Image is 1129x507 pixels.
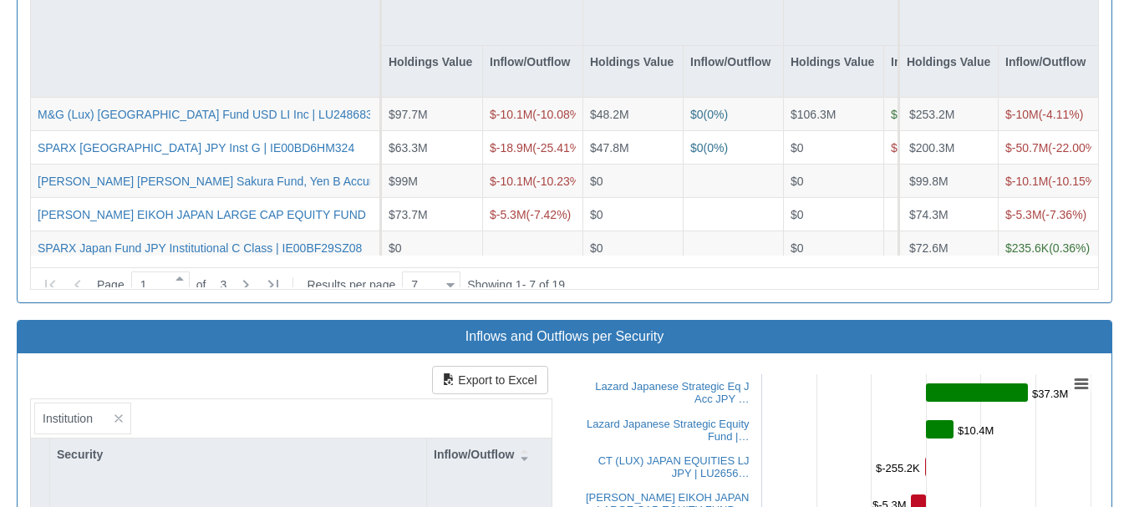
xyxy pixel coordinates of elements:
[97,276,125,293] span: Page
[206,276,226,293] span: 3
[598,454,750,479] a: CT (LUX) JAPAN EQUITIES LJ JPY | LU2656…
[791,140,804,154] span: $0
[590,108,629,121] span: $48.2M
[791,174,804,187] span: $0
[909,140,954,154] span: $200.3M
[490,174,584,187] span: ( -10.23 %)
[307,276,395,293] span: Results per page
[432,366,547,394] button: Export to Excel
[30,329,1099,344] h3: Inflows and Outflows per Security
[1005,241,1090,254] span: ( 0.36 %)
[1005,174,1100,187] span: ( -10.15 %)
[583,46,683,97] div: Holdings Value
[490,207,571,221] span: ( -7.42 %)
[389,174,418,187] span: $99M
[595,380,749,405] a: Lazard Japanese Strategic Eq J Acc JPY …
[590,174,603,187] span: $0
[490,174,532,187] span: $-10.1M
[791,108,836,121] span: $106.3M
[590,207,603,221] span: $0
[876,462,920,474] tspan: $-255.2K
[900,46,998,97] div: Holdings Value
[404,276,418,293] div: 7
[34,403,131,434] div: Institution
[1005,207,1086,221] span: ( -7.36 %)
[467,270,565,300] div: Showing 1 - 7 of 19
[483,46,582,97] div: Inflow/Outflow
[427,439,552,470] div: Inflow/Outflow
[690,108,728,121] span: ( 0 %)
[1005,108,1083,121] span: ( -4.11 %)
[490,140,532,154] span: $-18.9M
[958,424,994,437] tspan: $10.4M
[690,140,728,154] span: ( 0 %)
[1032,388,1068,400] tspan: $37.3M
[1005,207,1042,221] span: $-5.3M
[999,46,1098,97] div: Inflow/Outflow
[590,140,629,154] span: $47.8M
[909,174,948,187] span: $99.8M
[50,439,426,470] div: Security
[382,46,482,97] div: Holdings Value
[1005,140,1048,154] span: $-50.7M
[791,241,804,254] span: $0
[490,207,526,221] span: $-5.3M
[891,140,992,154] span: ( -100.00 %)
[909,241,948,254] span: $72.6M
[909,207,948,221] span: $74.3M
[490,140,584,154] span: ( -25.41 %)
[389,140,428,154] span: $63.3M
[909,108,954,121] span: $253.2M
[38,139,354,155] button: SPARX [GEOGRAPHIC_DATA] JPY Inst G | IE00BD6HM324
[590,241,603,254] span: $0
[490,108,584,121] span: ( -10.08 %)
[891,140,933,154] span: $-31.3M
[891,108,918,121] span: $59K
[1005,140,1100,154] span: ( -22.00 %)
[784,46,883,97] div: Holdings Value
[389,108,428,121] span: $97.7M
[38,205,455,222] button: [PERSON_NAME] EIKOH JAPAN LARGE CAP EQUITY FUND | LU1013116519
[684,46,783,97] div: Inflow/Outflow
[690,140,704,154] span: $0
[490,108,532,121] span: $-10.1M
[38,172,632,189] button: [PERSON_NAME] [PERSON_NAME] Sakura Fund, Yen B Accumulating Unhedged Share Class, | IE00BF1FZN69
[1005,108,1039,121] span: $-10M
[389,207,428,221] span: $73.7M
[38,239,362,256] button: SPARX Japan Fund JPY Institutional C Class | IE00BF29SZ08
[389,241,402,254] span: $0
[791,207,804,221] span: $0
[1005,241,1049,254] span: $235.6K
[34,270,467,300] div: of
[891,108,959,121] span: ( 0.06 %)
[690,108,704,121] span: $0
[1005,174,1048,187] span: $-10.1M
[587,418,749,443] a: Lazard Japanese Strategic Equity Fund |…
[38,106,399,123] button: M&G (Lux) [GEOGRAPHIC_DATA] Fund USD LI Inc | LU2486835627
